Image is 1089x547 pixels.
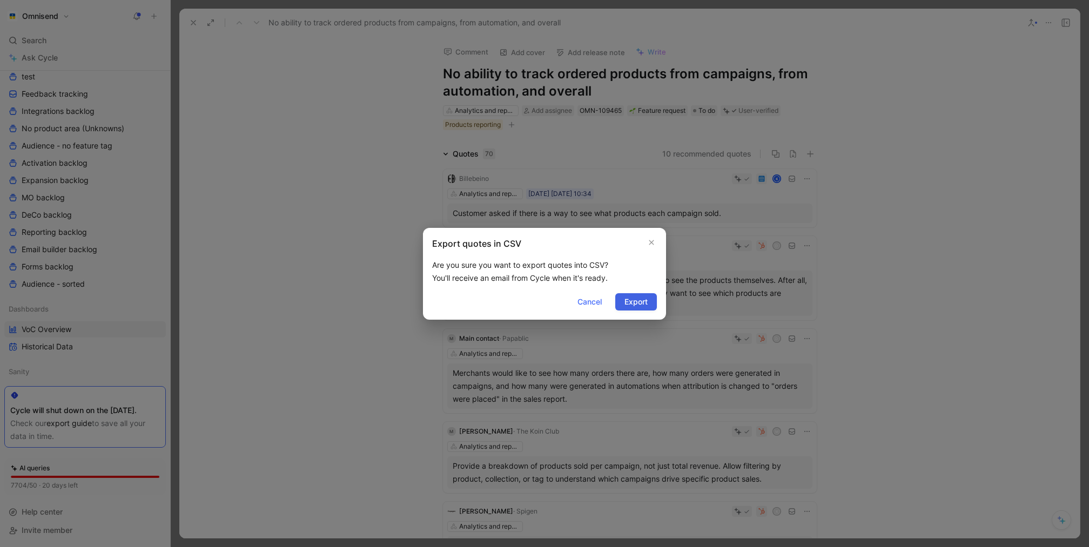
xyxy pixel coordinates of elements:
div: Are you sure you want to export quotes into CSV? You'll receive an email from Cycle when it's ready. [432,259,657,285]
span: Cancel [577,295,602,308]
button: Cancel [568,293,611,310]
button: Export [615,293,657,310]
span: Export [624,295,648,308]
h2: Export quotes in CSV [432,237,521,250]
